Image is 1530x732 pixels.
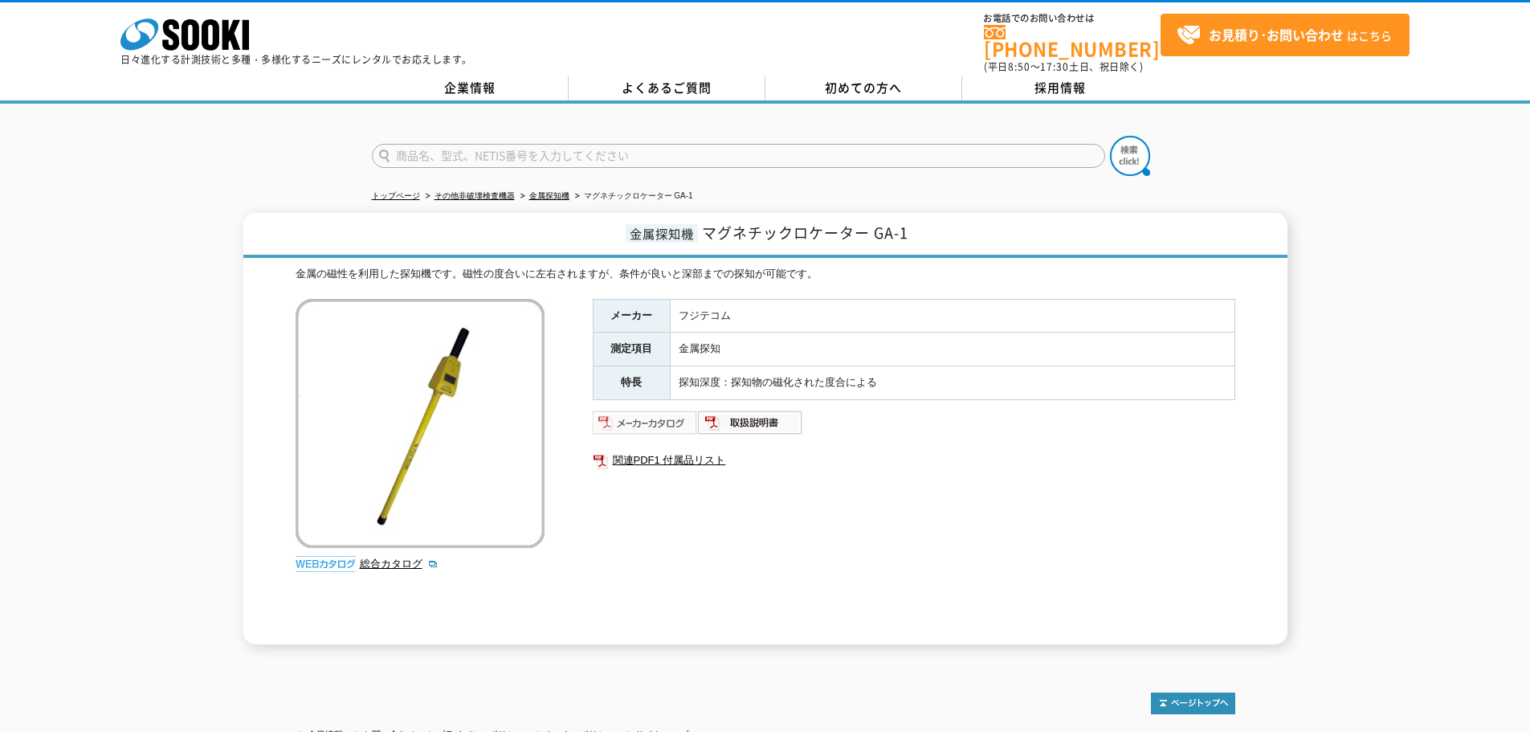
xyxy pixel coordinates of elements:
[372,191,420,200] a: トップページ
[1110,136,1150,176] img: btn_search.png
[1209,25,1344,44] strong: お見積り･お問い合わせ
[984,59,1143,74] span: (平日 ～ 土日、祝日除く)
[593,450,1235,471] a: 関連PDF1 付属品リスト
[593,366,670,400] th: 特長
[984,25,1161,58] a: [PHONE_NUMBER]
[765,76,962,100] a: 初めての方へ
[670,299,1234,333] td: フジテコム
[593,410,698,436] img: メーカーカタログ
[529,191,569,200] a: 金属探知機
[296,299,545,548] img: マグネチックロケーター GA-1
[296,266,1235,283] div: 金属の磁性を利用した探知機です。磁性の度合いに左右されますが、条件が良いと深部までの探知が可能です。
[572,188,693,205] li: マグネチックロケーター GA-1
[1151,693,1235,714] img: トップページへ
[984,14,1161,23] span: お電話でのお問い合わせは
[593,333,670,366] th: 測定項目
[698,410,803,436] img: 取扱説明書
[372,144,1105,168] input: 商品名、型式、NETIS番号を入力してください
[569,76,765,100] a: よくあるご質問
[435,191,515,200] a: その他非破壊検査機器
[1008,59,1030,74] span: 8:50
[296,556,356,572] img: webカタログ
[962,76,1159,100] a: 採用情報
[825,79,902,96] span: 初めての方へ
[593,299,670,333] th: メーカー
[670,333,1234,366] td: 金属探知
[1040,59,1069,74] span: 17:30
[670,366,1234,400] td: 探知深度：探知物の磁化された度合による
[702,222,908,243] span: マグネチックロケーター GA-1
[360,558,439,570] a: 総合カタログ
[593,420,698,432] a: メーカーカタログ
[372,76,569,100] a: 企業情報
[1177,23,1392,47] span: はこちら
[626,224,698,243] span: 金属探知機
[1161,14,1410,56] a: お見積り･お問い合わせはこちら
[120,55,472,64] p: 日々進化する計測技術と多種・多様化するニーズにレンタルでお応えします。
[698,420,803,432] a: 取扱説明書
